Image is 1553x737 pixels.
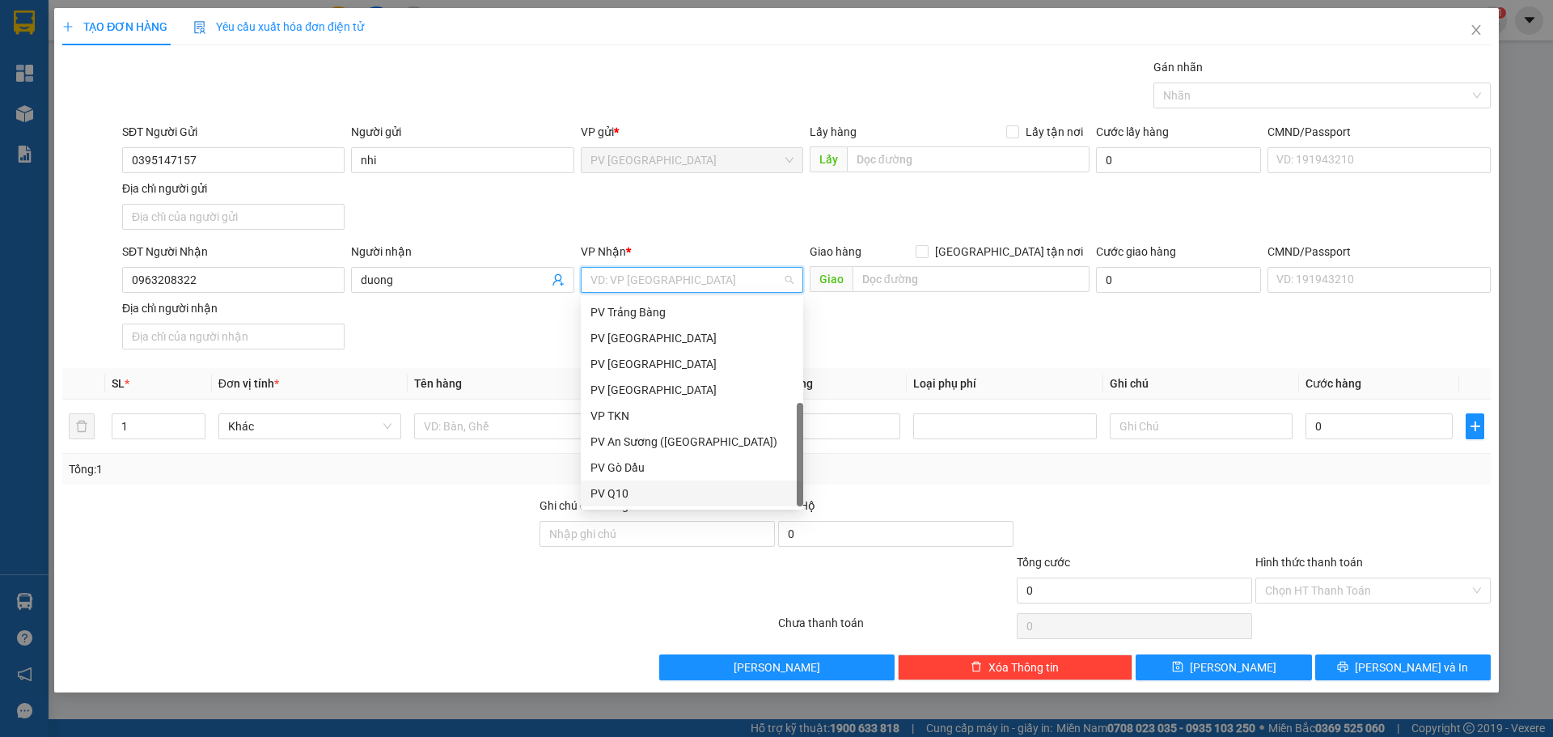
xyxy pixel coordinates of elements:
span: delete [971,661,982,674]
span: Yêu cầu xuất hóa đơn điện tử [193,20,364,33]
div: CMND/Passport [1267,243,1490,260]
div: CMND/Passport [1267,123,1490,141]
input: Cước lấy hàng [1096,147,1261,173]
div: Chưa thanh toán [776,614,1015,642]
span: Tên hàng [414,377,462,390]
div: PV An Sương (Hàng Hóa) [581,429,803,455]
span: Khác [228,414,391,438]
span: SL [112,377,125,390]
div: PV [GEOGRAPHIC_DATA] [590,355,793,373]
div: Người gửi [351,123,573,141]
button: deleteXóa Thông tin [898,654,1133,680]
th: Ghi chú [1103,368,1299,400]
input: 0 [753,413,900,439]
label: Cước lấy hàng [1096,125,1169,138]
input: Ghi Chú [1110,413,1293,439]
span: printer [1337,661,1348,674]
span: Lấy [810,146,847,172]
button: [PERSON_NAME] [659,654,895,680]
div: PV Gò Dầu [581,455,803,481]
button: plus [1466,413,1483,439]
div: PV Q10 [590,485,793,502]
input: VD: Bàn, Ghế [414,413,597,439]
th: Loại phụ phí [907,368,1102,400]
span: Lấy tận nơi [1019,123,1090,141]
label: Hình thức thanh toán [1255,556,1363,569]
span: [GEOGRAPHIC_DATA] tận nơi [929,243,1090,260]
span: save [1172,661,1183,674]
button: save[PERSON_NAME] [1136,654,1311,680]
div: PV Gò Dầu [590,459,793,477]
div: PV Hòa Thành [581,325,803,351]
span: Xóa Thông tin [988,659,1059,676]
button: printer[PERSON_NAME] và In [1315,654,1491,680]
span: [PERSON_NAME] [1190,659,1276,676]
span: Giao hàng [810,245,861,258]
span: TẠO ĐƠN HÀNG [62,20,167,33]
span: plus [1466,420,1483,433]
div: PV Q10 [581,481,803,506]
div: VP TKN [590,407,793,425]
input: Cước giao hàng [1096,267,1261,293]
div: Địa chỉ người nhận [122,299,345,317]
div: PV An Sương ([GEOGRAPHIC_DATA]) [590,433,793,451]
div: Tổng: 1 [69,460,599,478]
input: Dọc đường [847,146,1090,172]
label: Ghi chú đơn hàng [540,499,628,512]
div: PV Trảng Bàng [590,303,793,321]
div: SĐT Người Nhận [122,243,345,260]
span: [PERSON_NAME] và In [1355,659,1468,676]
div: PV [GEOGRAPHIC_DATA] [590,381,793,399]
label: Gán nhãn [1153,61,1203,74]
input: Địa chỉ của người nhận [122,324,345,349]
span: Lấy hàng [810,125,857,138]
span: [PERSON_NAME] [734,659,820,676]
div: PV Tây Ninh [581,377,803,403]
div: PV Trảng Bàng [581,299,803,325]
button: delete [69,413,95,439]
span: Cước hàng [1305,377,1361,390]
span: close [1470,23,1483,36]
span: user-add [552,273,565,286]
span: Giao [810,266,853,292]
div: SĐT Người Gửi [122,123,345,141]
input: Ghi chú đơn hàng [540,521,775,547]
div: PV [GEOGRAPHIC_DATA] [590,329,793,347]
span: VP Nhận [581,245,626,258]
span: Đơn vị tính [218,377,279,390]
div: VP TKN [581,403,803,429]
div: VP gửi [581,123,803,141]
div: PV Phước Đông [581,351,803,377]
span: plus [62,21,74,32]
span: Thu Hộ [778,499,815,512]
label: Cước giao hàng [1096,245,1176,258]
img: icon [193,21,206,34]
span: PV Hòa Thành [590,148,793,172]
button: Close [1454,8,1499,53]
div: Địa chỉ người gửi [122,180,345,197]
span: Tổng cước [1017,556,1070,569]
div: Người nhận [351,243,573,260]
input: Địa chỉ của người gửi [122,204,345,230]
input: Dọc đường [853,266,1090,292]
